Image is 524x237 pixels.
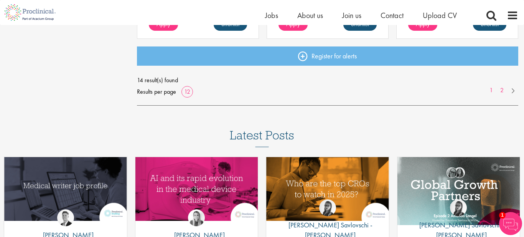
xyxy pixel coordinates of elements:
[4,157,127,221] img: Medical writer job profile
[137,75,519,86] span: 14 result(s) found
[499,212,522,235] img: Chatbot
[499,212,506,219] span: 1
[450,199,467,216] img: Theodora Savlovschi - Wicks
[423,10,457,20] a: Upload CV
[266,157,389,225] a: Link to a post
[4,157,127,225] a: Link to a post
[230,129,294,147] h3: Latest Posts
[181,88,193,96] a: 12
[397,157,520,225] a: Link to a post
[265,10,278,20] a: Jobs
[381,10,404,20] a: Contact
[266,157,389,221] img: Top 10 CROs 2025 | Proclinical
[342,10,361,20] a: Join us
[496,86,508,95] a: 2
[486,86,497,95] a: 1
[135,157,258,225] a: Link to a post
[137,46,519,66] a: Register for alerts
[135,157,258,221] img: AI and Its Impact on the Medical Device Industry | Proclinical
[137,86,176,98] span: Results per page
[297,10,323,20] a: About us
[188,209,205,226] img: Hannah Burke
[319,199,336,216] img: Theodora Savlovschi - Wicks
[57,209,74,226] img: George Watson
